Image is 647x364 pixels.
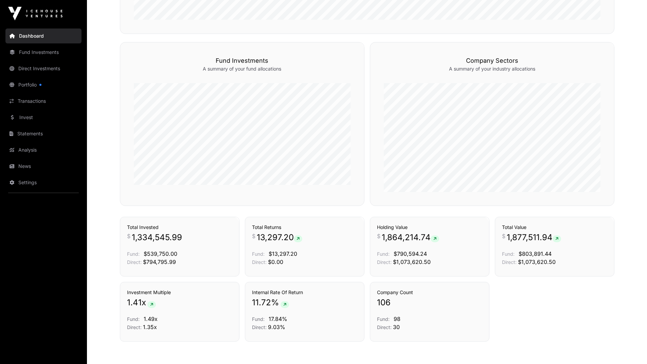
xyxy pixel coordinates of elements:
span: 1,864,214.74 [382,232,439,243]
span: $1,073,620.50 [518,258,556,265]
span: % [271,297,279,308]
span: 106 [377,297,391,308]
h3: Internal Rate Of Return [252,289,357,296]
span: $ [127,232,130,240]
span: Direct: [252,259,267,265]
span: 98 [394,315,400,322]
h3: Fund Investments [134,56,351,65]
span: Direct: [502,259,517,265]
img: Icehouse Ventures Logo [8,7,62,20]
span: Direct: [377,324,392,330]
span: Fund: [377,251,390,257]
span: x [142,297,146,308]
span: $ [502,232,505,240]
span: Fund: [127,316,140,322]
span: Fund: [252,251,265,257]
h3: Total Returns [252,224,357,231]
h3: Company Count [377,289,482,296]
h3: Company Sectors [384,56,600,65]
span: $1,073,620.50 [393,258,431,265]
span: Fund: [127,251,140,257]
span: Direct: [377,259,392,265]
a: Transactions [5,94,82,109]
span: Fund: [502,251,515,257]
span: $794,795.99 [143,258,176,265]
span: 13,297.20 [257,232,302,243]
a: Portfolio [5,77,82,92]
span: 11.72 [252,297,271,308]
span: 1.49x [144,315,158,322]
span: $803,891.44 [519,250,552,257]
span: $790,594.24 [394,250,427,257]
span: 1,334,545.99 [132,232,182,243]
span: 1.35x [143,324,157,330]
a: Invest [5,110,82,125]
span: $ [377,232,380,240]
a: Statements [5,126,82,141]
a: News [5,159,82,174]
span: 30 [393,324,400,330]
span: Direct: [127,324,142,330]
h3: Total Invested [127,224,232,231]
span: Direct: [127,259,142,265]
p: A summary of your fund allocations [134,65,351,72]
a: Dashboard [5,28,82,43]
span: $ [252,232,255,240]
a: Direct Investments [5,61,82,76]
a: Fund Investments [5,45,82,60]
span: $539,750.00 [144,250,177,257]
span: 1.41 [127,297,142,308]
span: $0.00 [268,258,283,265]
span: 1,877,511.94 [507,232,561,243]
span: $13,297.20 [269,250,297,257]
span: Fund: [377,316,390,322]
h3: Investment Multiple [127,289,232,296]
span: Fund: [252,316,265,322]
span: 9.03% [268,324,285,330]
iframe: Chat Widget [613,331,647,364]
p: A summary of your industry allocations [384,65,600,72]
h3: Holding Value [377,224,482,231]
span: Direct: [252,324,267,330]
h3: Total Value [502,224,607,231]
a: Analysis [5,142,82,157]
a: Settings [5,175,82,190]
span: 17.84% [269,315,287,322]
